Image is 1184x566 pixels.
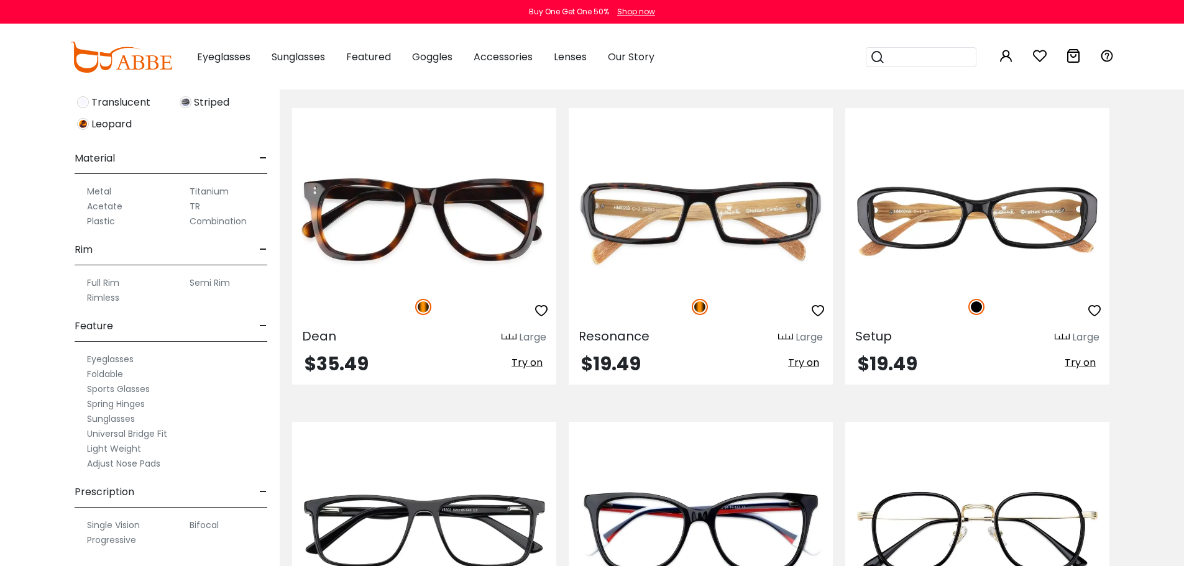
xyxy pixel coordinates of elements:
a: Shop now [611,6,655,17]
span: Striped [194,95,229,110]
div: Large [519,330,546,345]
div: Shop now [617,6,655,17]
img: Black [968,299,984,315]
div: Large [796,330,823,345]
label: Full Rim [87,275,119,290]
label: Sunglasses [87,411,135,426]
span: Try on [788,355,819,370]
img: Black Setup - TR ,Universal Bridge Fit [845,153,1109,285]
img: size ruler [502,333,516,342]
span: Our Story [608,50,654,64]
span: Try on [1065,355,1096,370]
span: Goggles [412,50,452,64]
span: Featured [346,50,391,64]
span: Translucent [91,95,150,110]
img: Tortoise [692,299,708,315]
button: Try on [1061,355,1099,371]
span: $35.49 [305,350,369,377]
span: Resonance [579,327,649,345]
img: Leopard [77,118,89,130]
img: Translucent [77,96,89,108]
span: - [259,311,267,341]
label: Spring Hinges [87,396,145,411]
button: Try on [508,355,546,371]
label: Single Vision [87,518,140,532]
span: Dean [302,327,336,345]
span: - [259,235,267,265]
label: TR [190,199,200,214]
label: Light Weight [87,441,141,456]
button: Try on [784,355,823,371]
span: - [259,144,267,173]
label: Bifocal [190,518,219,532]
span: Feature [75,311,113,341]
label: Progressive [87,532,136,547]
img: abbeglasses.com [70,42,172,73]
span: Eyeglasses [197,50,250,64]
img: Tortoise [415,299,431,315]
label: Titanium [190,184,229,199]
label: Rimless [87,290,119,305]
span: Leopard [91,117,132,132]
label: Metal [87,184,111,199]
span: Accessories [474,50,533,64]
label: Adjust Nose Pads [87,456,160,471]
div: Buy One Get One 50% [529,6,609,17]
img: Tortoise Dean - Acetate ,Universal Bridge Fit [292,153,556,285]
span: $19.49 [581,350,641,377]
img: size ruler [1055,333,1070,342]
label: Combination [190,214,247,229]
label: Plastic [87,214,115,229]
img: size ruler [778,333,793,342]
img: Tortoise Resonance - TR ,Universal Bridge Fit [569,153,833,285]
img: Striped [180,96,191,108]
label: Foldable [87,367,123,381]
label: Eyeglasses [87,352,134,367]
span: Setup [855,327,892,345]
div: Large [1072,330,1099,345]
span: Lenses [554,50,587,64]
span: Try on [512,355,543,370]
span: Material [75,144,115,173]
span: $19.49 [858,350,917,377]
label: Universal Bridge Fit [87,426,167,441]
span: Rim [75,235,93,265]
span: Prescription [75,477,134,507]
span: Sunglasses [272,50,325,64]
span: - [259,477,267,507]
label: Acetate [87,199,122,214]
label: Sports Glasses [87,381,150,396]
label: Semi Rim [190,275,230,290]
